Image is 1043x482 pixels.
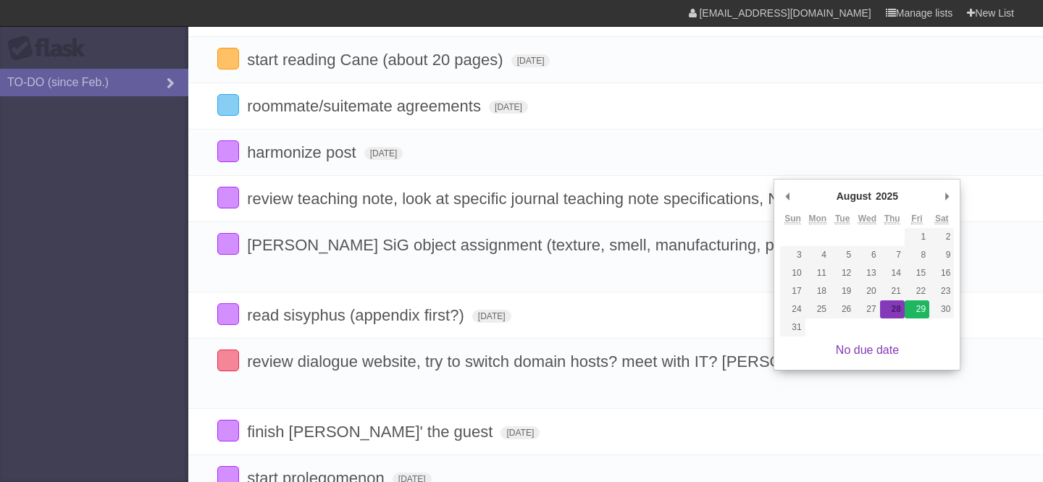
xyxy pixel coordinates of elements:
button: 13 [855,264,879,282]
button: Previous Month [780,185,795,207]
div: 2025 [874,185,900,207]
label: Done [217,140,239,162]
button: 4 [805,246,830,264]
button: 9 [929,246,954,264]
button: Next Month [939,185,954,207]
button: 22 [905,282,929,300]
label: Done [217,94,239,116]
button: 12 [830,264,855,282]
span: roommate/suitemate agreements [247,97,485,115]
label: Done [217,303,239,325]
span: review dialogue website, try to switch domain hosts? meet with IT? [PERSON_NAME]??? [247,352,883,371]
span: read sisyphus (appendix first?) [247,306,468,324]
a: No due date [836,344,899,356]
abbr: Saturday [935,213,949,224]
button: 18 [805,282,830,300]
label: Done [217,187,239,208]
button: 10 [780,264,805,282]
button: 5 [830,246,855,264]
abbr: Tuesday [835,213,850,224]
button: 1 [905,228,929,246]
button: 21 [880,282,905,300]
button: 24 [780,300,805,318]
button: 7 [880,246,905,264]
span: harmonize post [247,143,359,161]
button: 26 [830,300,855,318]
span: finish [PERSON_NAME]' the guest [247,423,496,441]
span: [DATE] [364,147,403,160]
button: 30 [929,300,954,318]
label: Done [217,233,239,255]
button: 3 [780,246,805,264]
span: [DATE] [511,54,550,67]
button: 25 [805,300,830,318]
span: [DATE] [489,101,528,114]
label: Done [217,420,239,441]
button: 27 [855,300,879,318]
button: 17 [780,282,805,300]
div: Flask [7,35,94,62]
button: 6 [855,246,879,264]
button: 19 [830,282,855,300]
label: Done [217,48,239,69]
abbr: Friday [911,213,922,224]
button: 16 [929,264,954,282]
span: [DATE] [472,310,511,323]
abbr: Thursday [884,213,900,224]
button: 29 [905,300,929,318]
button: 8 [905,246,929,264]
div: August [834,185,874,207]
button: 15 [905,264,929,282]
button: 14 [880,264,905,282]
span: review teaching note, look at specific journal teaching note specifications, NCUR [247,190,818,208]
span: [PERSON_NAME] SiG object assignment (texture, smell, manufacturing, purpose, "the why") [247,236,907,254]
button: 31 [780,318,805,337]
abbr: Monday [809,213,827,224]
button: 2 [929,228,954,246]
span: [DATE] [500,426,540,439]
abbr: Sunday [784,213,801,224]
abbr: Wednesday [858,213,876,224]
label: Done [217,350,239,371]
span: start reading Cane (about 20 pages) [247,51,506,69]
button: 28 [880,300,905,318]
button: 23 [929,282,954,300]
button: 20 [855,282,879,300]
button: 11 [805,264,830,282]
